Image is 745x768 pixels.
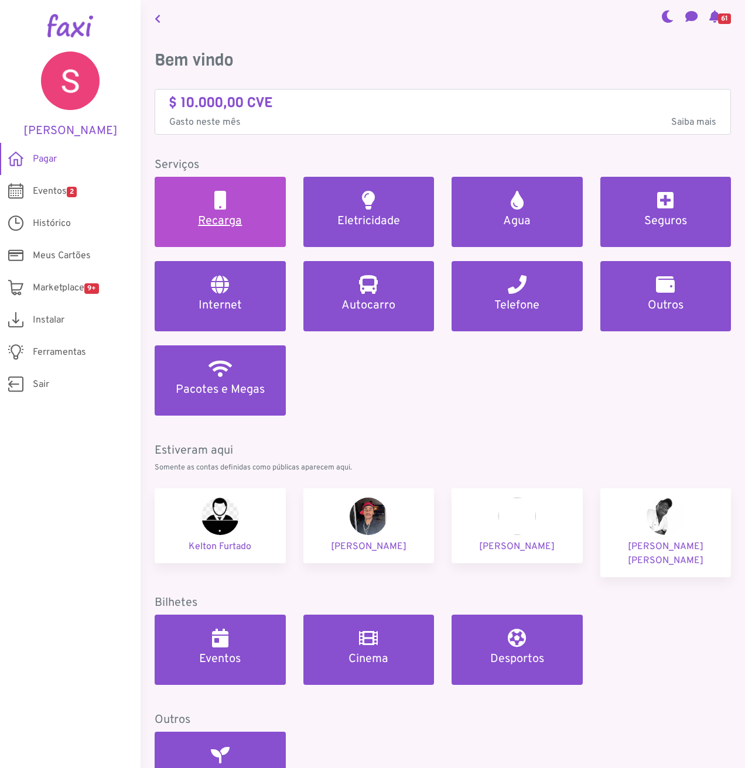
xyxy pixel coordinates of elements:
a: Elder Vaz [PERSON_NAME] [303,488,435,563]
span: 9+ [84,283,99,294]
span: Meus Cartões [33,249,91,263]
a: Eventos [155,615,286,685]
a: [PERSON_NAME] [18,52,123,138]
a: $ 10.000,00 CVE Gasto neste mêsSaiba mais [169,94,716,130]
h5: Serviços [155,158,731,172]
a: Cinema [303,615,435,685]
h5: Autocarro [317,299,421,313]
a: Agua [452,177,583,247]
span: Sair [33,378,49,392]
h5: Seguros [614,214,717,228]
img: Kelton Furtado [201,498,239,535]
a: Outros [600,261,732,331]
h5: Recarga [169,214,272,228]
span: Ferramentas [33,345,86,359]
a: Seguros [600,177,732,247]
h5: [PERSON_NAME] [18,124,123,138]
span: Marketplace [33,281,99,295]
h5: Internet [169,299,272,313]
a: Telefone [452,261,583,331]
h5: Bilhetes [155,596,731,610]
a: Recarga [155,177,286,247]
h5: Eletricidade [317,214,421,228]
a: Internet [155,261,286,331]
a: Jorge [PERSON_NAME] [452,488,583,563]
h5: Desportos [466,652,569,666]
a: Autocarro [303,261,435,331]
img: Jorge [498,498,536,535]
p: [PERSON_NAME] [313,540,425,554]
h5: Outros [155,713,731,727]
span: Saiba mais [671,115,716,129]
h3: Bem vindo [155,50,731,70]
h5: Eventos [169,652,272,666]
p: [PERSON_NAME] [461,540,573,554]
a: Eletricidade [303,177,435,247]
h4: $ 10.000,00 CVE [169,94,716,111]
span: 61 [718,13,731,24]
h5: Outros [614,299,717,313]
img: Gil Alberto Garcia Varela [647,498,684,535]
h5: Estiveram aqui [155,444,731,458]
h5: Pacotes e Megas [169,383,272,397]
a: Gil Alberto Garcia Varela [PERSON_NAME] [PERSON_NAME] [600,488,732,577]
img: Elder Vaz [350,498,387,535]
p: [PERSON_NAME] [PERSON_NAME] [610,540,722,568]
a: Desportos [452,615,583,685]
span: 2 [67,187,77,197]
span: Instalar [33,313,64,327]
p: Somente as contas definidas como públicas aparecem aqui. [155,462,731,474]
a: Pacotes e Megas [155,345,286,416]
span: Eventos [33,184,77,198]
p: Kelton Furtado [164,540,276,554]
a: Kelton Furtado Kelton Furtado [155,488,286,563]
span: Pagar [33,152,57,166]
p: Gasto neste mês [169,115,716,129]
span: Histórico [33,217,71,231]
h5: Telefone [466,299,569,313]
h5: Agua [466,214,569,228]
h5: Cinema [317,652,421,666]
